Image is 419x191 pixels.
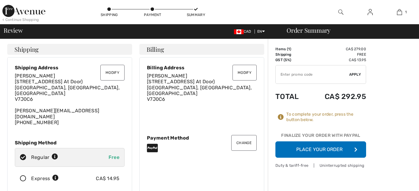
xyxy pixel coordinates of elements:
span: [STREET_ADDRESS] At Door) [GEOGRAPHIC_DATA], [GEOGRAPHIC_DATA], [GEOGRAPHIC_DATA] V7J0C6 [15,79,120,102]
td: CA$ 292.95 [308,86,366,107]
img: Canadian Dollar [234,29,244,34]
td: CA$ 13.95 [308,57,366,63]
div: Duty & tariff-free | Uninterrupted shipping [275,163,366,168]
span: [STREET_ADDRESS] At Door) [GEOGRAPHIC_DATA], [GEOGRAPHIC_DATA], [GEOGRAPHIC_DATA] V7J0C6 [147,79,252,102]
td: Shipping [275,52,308,57]
span: Free [109,154,119,160]
img: 1ère Avenue [2,5,45,17]
span: Apply [349,72,361,77]
div: Shipping Address [15,65,125,71]
span: 1 [288,47,290,51]
a: 1 [385,8,414,16]
img: My Info [368,8,373,16]
span: CAD [234,29,254,34]
div: Shipping Method [15,140,125,146]
div: Finalize Your Order with PayPal [275,132,366,141]
span: Review [4,27,23,33]
a: Sign In [363,8,378,16]
button: Change [231,135,257,151]
div: Summary [187,12,205,18]
div: To complete your order, press the button below. [286,112,366,123]
img: My Bag [397,8,402,16]
td: Items ( ) [275,46,308,52]
td: CA$ 279.00 [308,46,366,52]
span: [PERSON_NAME] [15,73,55,79]
div: Payment Method [147,135,257,141]
span: Shipping [15,46,39,52]
span: 1 [405,9,407,15]
div: CA$ 14.95 [96,175,119,182]
input: Promo code [276,65,349,84]
div: Payment [144,12,162,18]
span: Billing [147,46,164,52]
div: < Continue Shopping [2,17,39,22]
div: Shipping [100,12,118,18]
div: [PERSON_NAME][EMAIL_ADDRESS][DOMAIN_NAME] [PHONE_NUMBER] [15,73,125,125]
button: Modify [100,65,125,81]
button: Modify [232,65,257,81]
div: Billing Address [147,65,257,71]
div: Regular [31,154,58,161]
div: Express [31,175,59,182]
span: [PERSON_NAME] [147,73,187,79]
div: Order Summary [279,27,415,33]
span: EN [257,29,265,34]
button: Place Your Order [275,141,366,158]
td: Total [275,86,308,107]
img: search the website [338,8,343,16]
td: GST (5%) [275,57,308,63]
td: Free [308,52,366,57]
